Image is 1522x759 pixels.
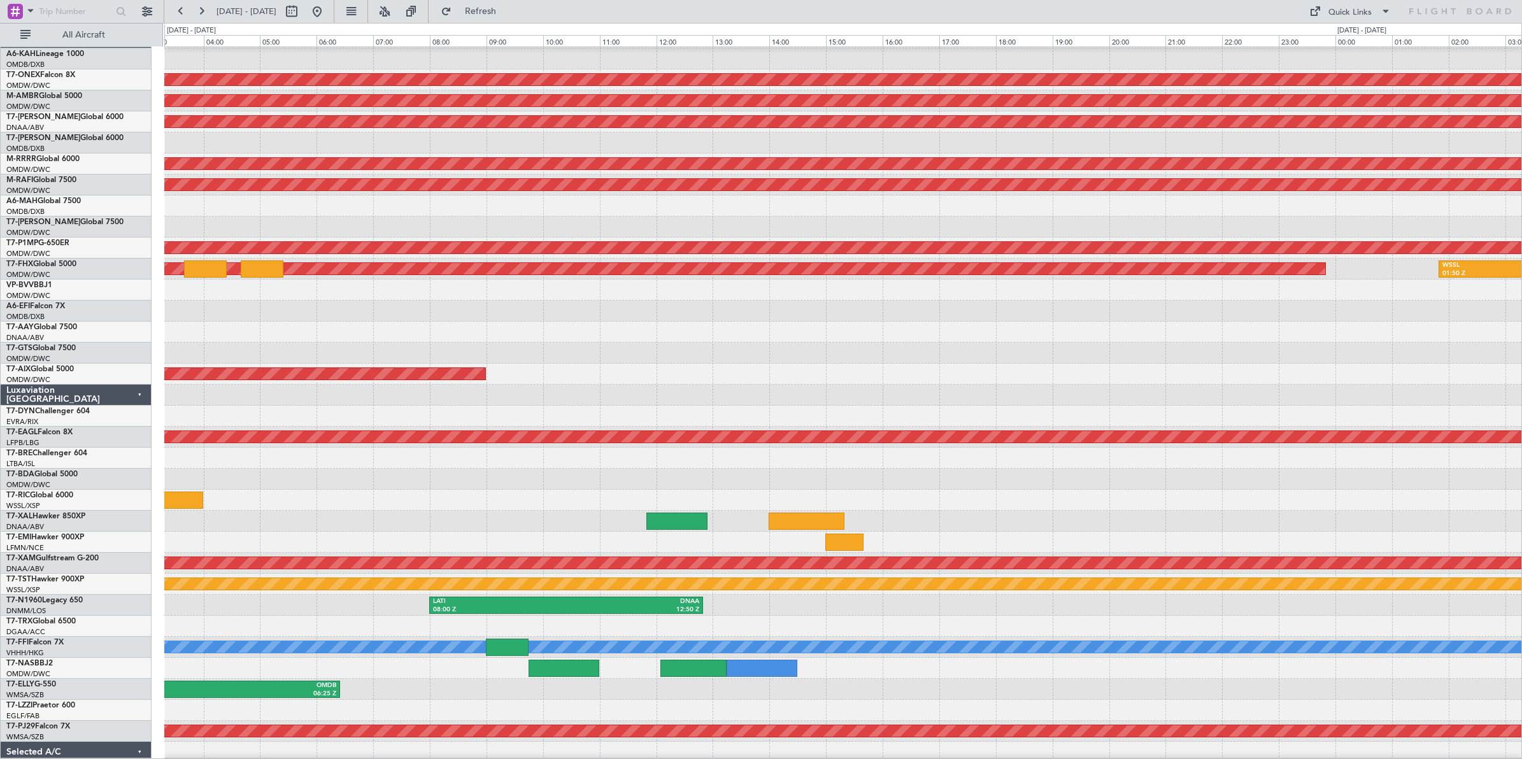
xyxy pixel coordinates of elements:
[6,471,78,478] a: T7-BDAGlobal 5000
[6,723,70,730] a: T7-PJ29Falcon 7X
[6,459,35,469] a: LTBA/ISL
[6,534,84,541] a: T7-EMIHawker 900XP
[260,35,316,46] div: 05:00
[373,35,430,46] div: 07:00
[435,1,511,22] button: Refresh
[1303,1,1397,22] button: Quick Links
[430,35,487,46] div: 08:00
[6,711,39,721] a: EGLF/FAB
[6,375,50,385] a: OMDW/DWC
[6,134,124,142] a: T7-[PERSON_NAME]Global 6000
[6,260,76,268] a: T7-FHXGlobal 5000
[454,7,508,16] span: Refresh
[111,690,336,699] div: 06:25 Z
[6,597,42,604] span: T7-N1960
[1392,35,1449,46] div: 01:00
[6,597,83,604] a: T7-N1960Legacy 650
[6,702,32,709] span: T7-LZZI
[6,113,124,121] a: T7-[PERSON_NAME]Global 6000
[6,564,44,574] a: DNAA/ABV
[1109,35,1166,46] div: 20:00
[6,522,44,532] a: DNAA/ABV
[204,35,260,46] div: 04:00
[6,365,31,373] span: T7-AIX
[6,639,64,646] a: T7-FFIFalcon 7X
[6,197,81,205] a: A6-MAHGlobal 7500
[6,365,74,373] a: T7-AIXGlobal 5000
[6,197,38,205] span: A6-MAH
[6,639,29,646] span: T7-FFI
[6,50,84,58] a: A6-KAHLineage 1000
[6,555,99,562] a: T7-XAMGulfstream G-200
[6,228,50,238] a: OMDW/DWC
[217,6,276,17] span: [DATE] - [DATE]
[6,344,32,352] span: T7-GTS
[6,176,76,184] a: M-RAFIGlobal 7500
[939,35,996,46] div: 17:00
[6,176,33,184] span: M-RAFI
[6,492,73,499] a: T7-RICGlobal 6000
[6,218,80,226] span: T7-[PERSON_NAME]
[6,155,36,163] span: M-RRRR
[1165,35,1222,46] div: 21:00
[6,585,40,595] a: WSSL/XSP
[433,606,566,614] div: 08:00 Z
[6,207,45,216] a: OMDB/DXB
[6,323,77,331] a: T7-AAYGlobal 7500
[6,543,44,553] a: LFMN/NCE
[6,60,45,69] a: OMDB/DXB
[6,302,30,310] span: A6-EFI
[167,25,216,36] div: [DATE] - [DATE]
[6,660,34,667] span: T7-NAS
[6,606,46,616] a: DNMM/LOS
[6,660,53,667] a: T7-NASBBJ2
[6,323,34,331] span: T7-AAY
[6,438,39,448] a: LFPB/LBG
[6,618,32,625] span: T7-TRX
[6,281,34,289] span: VP-BVV
[1222,35,1279,46] div: 22:00
[6,102,50,111] a: OMDW/DWC
[6,681,34,688] span: T7-ELLY
[6,239,69,247] a: T7-P1MPG-650ER
[6,50,36,58] span: A6-KAH
[1279,35,1335,46] div: 23:00
[39,2,112,21] input: Trip Number
[6,669,50,679] a: OMDW/DWC
[6,555,36,562] span: T7-XAM
[6,480,50,490] a: OMDW/DWC
[543,35,600,46] div: 10:00
[6,71,75,79] a: T7-ONEXFalcon 8X
[6,417,38,427] a: EVRA/RIX
[883,35,939,46] div: 16:00
[6,408,35,415] span: T7-DYN
[1335,35,1392,46] div: 00:00
[6,92,82,100] a: M-AMBRGlobal 5000
[6,165,50,174] a: OMDW/DWC
[6,534,31,541] span: T7-EMI
[14,25,138,45] button: All Aircraft
[6,681,56,688] a: T7-ELLYG-550
[6,144,45,153] a: OMDB/DXB
[600,35,657,46] div: 11:00
[6,648,44,658] a: VHHH/HKG
[6,732,44,742] a: WMSA/SZB
[6,618,76,625] a: T7-TRXGlobal 6500
[6,291,50,301] a: OMDW/DWC
[6,450,32,457] span: T7-BRE
[1449,35,1505,46] div: 02:00
[6,501,40,511] a: WSSL/XSP
[6,113,80,121] span: T7-[PERSON_NAME]
[1053,35,1109,46] div: 19:00
[6,239,38,247] span: T7-P1MP
[147,35,204,46] div: 03:00
[6,354,50,364] a: OMDW/DWC
[1337,25,1386,36] div: [DATE] - [DATE]
[6,429,38,436] span: T7-EAGL
[433,597,566,606] div: LATI
[6,81,50,90] a: OMDW/DWC
[713,35,769,46] div: 13:00
[6,155,80,163] a: M-RRRRGlobal 6000
[6,702,75,709] a: T7-LZZIPraetor 600
[6,249,50,259] a: OMDW/DWC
